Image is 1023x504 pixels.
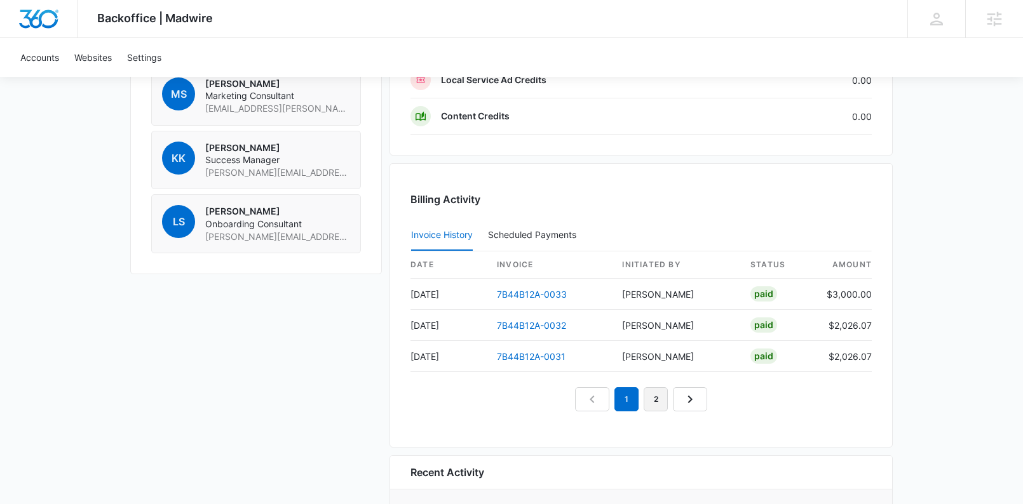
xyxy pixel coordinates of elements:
a: 7B44B12A-0033 [497,289,567,300]
h6: Recent Activity [410,465,484,480]
td: [PERSON_NAME] [612,341,740,372]
a: Page 2 [644,387,668,411]
span: LS [162,205,195,238]
nav: Pagination [575,387,707,411]
th: invoice [487,251,612,279]
a: 7B44B12A-0032 [497,320,566,331]
p: Content Credits [441,110,510,123]
td: 0.00 [737,62,872,98]
p: [PERSON_NAME] [205,142,350,154]
td: [PERSON_NAME] [612,279,740,310]
div: Scheduled Payments [488,230,581,239]
p: [PERSON_NAME] [205,205,350,218]
span: Backoffice | Madwire [97,11,213,25]
td: $2,026.07 [816,310,872,341]
div: Paid [750,317,777,333]
p: Local Service Ad Credits [441,74,546,86]
span: [EMAIL_ADDRESS][PERSON_NAME][DOMAIN_NAME] [205,102,350,115]
div: Paid [750,348,777,364]
a: Websites [67,38,119,77]
span: Success Manager [205,154,350,166]
td: $3,000.00 [816,279,872,310]
td: 0.00 [737,98,872,135]
th: amount [816,251,872,279]
div: Paid [750,286,777,302]
span: KK [162,142,195,175]
span: [PERSON_NAME][EMAIL_ADDRESS][PERSON_NAME][DOMAIN_NAME] [205,166,350,179]
a: 7B44B12A-0031 [497,351,566,362]
span: [PERSON_NAME][EMAIL_ADDRESS][PERSON_NAME][DOMAIN_NAME] [205,230,350,243]
a: Next Page [673,387,707,411]
button: Invoice History [411,220,473,251]
span: Onboarding Consultant [205,218,350,230]
p: [PERSON_NAME] [205,77,350,90]
th: Initiated By [612,251,740,279]
td: [DATE] [410,310,487,341]
span: Marketing Consultant [205,90,350,102]
td: [DATE] [410,279,487,310]
th: date [410,251,487,279]
span: MS [162,77,195,110]
th: status [740,251,816,279]
td: [PERSON_NAME] [612,310,740,341]
em: 1 [614,387,639,411]
a: Settings [119,38,169,77]
a: Accounts [13,38,67,77]
h3: Billing Activity [410,192,872,207]
td: [DATE] [410,341,487,372]
td: $2,026.07 [816,341,872,372]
